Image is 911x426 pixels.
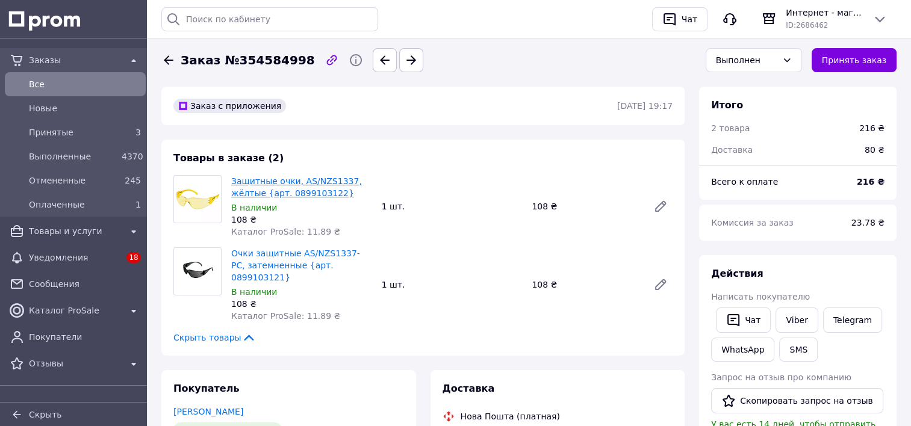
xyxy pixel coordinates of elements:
a: Telegram [823,307,882,333]
div: Выполнен [716,54,777,67]
a: Редактировать [648,273,673,297]
span: Покупатели [29,331,141,343]
div: 108 ₴ [527,198,644,215]
span: Выполненные [29,150,117,162]
span: Товары в заказе (2) [173,152,284,164]
a: Viber [776,307,818,333]
span: Новые [29,102,141,114]
div: Заказ с приложения [173,99,286,113]
div: 216 ₴ [859,122,885,134]
a: WhatsApp [711,338,774,362]
span: 23.78 ₴ [851,218,885,227]
span: Сообщения [29,278,141,290]
a: Очки защитные AS/NZS1337-PC, затемненные {арт. 0899103121} [231,248,360,282]
span: Заказ №354584998 [181,52,315,69]
span: Скрыть товары [173,332,256,344]
div: Нова Пошта (платная) [458,410,563,422]
div: Чат [679,10,700,28]
img: Очки защитные AS/NZS1337-PC, затемненные {арт. 0899103121} [174,248,221,295]
a: [PERSON_NAME] [173,407,243,416]
button: Скопировать запрос на отзыв [711,388,883,413]
b: 216 ₴ [857,177,885,187]
span: Все [29,78,141,90]
span: Оплаченные [29,199,117,211]
span: Каталог ProSale [29,304,122,316]
span: Каталог ProSale: 11.89 ₴ [231,227,340,236]
span: 1 [135,200,141,209]
div: 80 ₴ [857,137,892,163]
span: В наличии [231,287,277,297]
span: Итого [711,99,743,111]
span: Скрыть [29,410,62,419]
div: 108 ₴ [231,214,372,226]
span: Покупатель [173,383,239,394]
button: Принять заказ [812,48,897,72]
span: Всего к оплате [711,177,778,187]
div: 108 ₴ [527,276,644,293]
span: Показатели работы компании [29,400,141,424]
span: ID: 2686462 [786,21,828,29]
div: 1 шт. [377,276,527,293]
button: Чат [716,307,771,333]
div: 1 шт. [377,198,527,215]
a: Редактировать [648,194,673,218]
span: Каталог ProSale: 11.89 ₴ [231,311,340,321]
img: Защитные очки, AS/NZS1337, жёлтые {арт. 0899103122} [174,176,221,223]
button: SMS [779,338,818,362]
span: 3 [135,128,141,137]
span: Доставка [711,145,753,155]
span: Запрос на отзыв про компанию [711,372,851,382]
span: 2 товара [711,123,750,133]
span: Написать покупателю [711,292,810,301]
span: Комиссия за заказ [711,218,794,227]
span: В наличии [231,203,277,212]
span: Заказы [29,54,122,66]
span: Отзывы [29,357,122,369]
span: 18 [126,252,140,263]
a: Защитные очки, AS/NZS1337, жёлтые {арт. 0899103122} [231,176,362,198]
time: [DATE] 19:17 [617,101,673,111]
span: Интернет - магазин "3 щетки" [786,7,863,19]
span: 4370 [122,152,143,161]
span: Действия [711,268,763,279]
span: 245 [125,176,141,185]
span: Доставка [443,383,495,394]
button: Чат [652,7,707,31]
span: Товары и услуги [29,225,122,237]
div: 108 ₴ [231,298,372,310]
span: Отмененные [29,174,117,187]
span: Принятые [29,126,117,138]
input: Поиск по кабинету [161,7,378,31]
span: Уведомления [29,252,122,264]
